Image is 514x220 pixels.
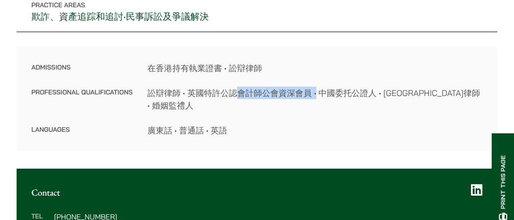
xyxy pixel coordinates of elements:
h2: Contact [31,187,482,198]
dd: 在香港持有執業證書 • 訟辯律師 [147,62,482,74]
dt: Languages [31,124,132,136]
a: 欺詐、資產追踪和追討 [31,11,123,23]
dt: Admissions [31,62,132,87]
a: LinkedIn [471,184,483,197]
a: 民事訴訟及爭議解決 [126,11,209,23]
dd: 廣東話 • 普通話 • 英語 [147,124,482,136]
span: Practice Areas [31,2,85,9]
dd: 訟辯律師 • 英國特許公認會計師公會資深會員 • 中國委托公證人 • [GEOGRAPHIC_DATA]律師 • 婚姻監禮人 [147,87,482,112]
dt: Professional Qualifications [31,87,132,124]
